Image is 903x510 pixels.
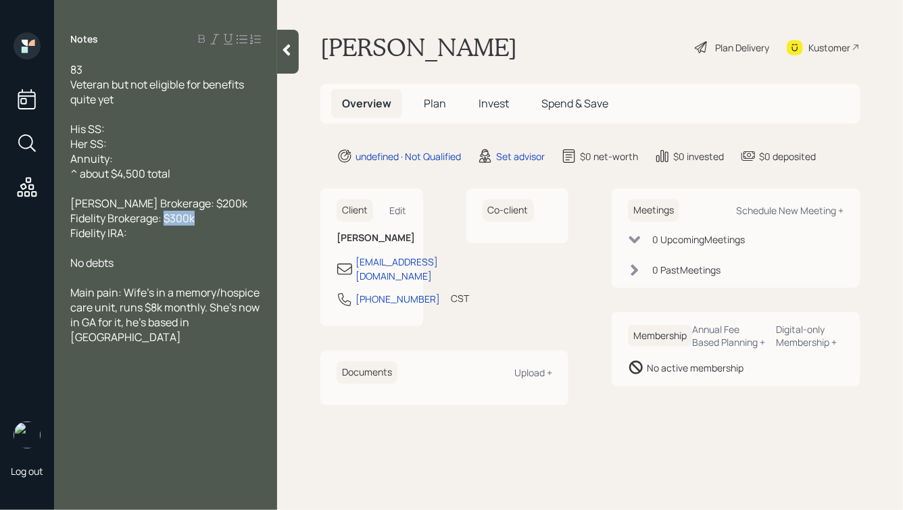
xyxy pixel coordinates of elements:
div: No active membership [647,361,743,375]
span: Fidelity IRA: [70,226,127,240]
div: Edit [390,204,407,217]
span: Spend & Save [541,96,608,111]
div: Digital-only Membership + [777,323,844,349]
div: $0 deposited [759,149,816,163]
h6: Membership [628,325,692,347]
div: Kustomer [808,41,850,55]
div: Set advisor [496,149,545,163]
h6: Meetings [628,199,679,222]
h6: Client [337,199,373,222]
div: [EMAIL_ADDRESS][DOMAIN_NAME] [356,255,438,283]
div: Schedule New Meeting + [736,204,844,217]
span: ^ about $4,500 total [70,166,170,181]
div: $0 net-worth [580,149,638,163]
div: Plan Delivery [715,41,769,55]
span: Fidelity Brokerage: $300k [70,211,195,226]
h6: [PERSON_NAME] [337,232,407,244]
div: 0 Upcoming Meeting s [652,232,745,247]
span: No debts [70,255,114,270]
h6: Co-client [483,199,534,222]
div: [PHONE_NUMBER] [356,292,440,306]
div: Annual Fee Based Planning + [692,323,766,349]
div: CST [451,291,469,305]
span: Overview [342,96,391,111]
span: His SS: [70,122,105,136]
span: Annuity: [70,151,113,166]
span: 83 [70,62,82,77]
span: Invest [479,96,509,111]
span: Veteran but not eligible for benefits quite yet [70,77,246,107]
img: hunter_neumayer.jpg [14,422,41,449]
div: Log out [11,465,43,478]
span: Main pain: Wife's in a memory/hospice care unit, runs $8k monthly. She's now in GA for it, he's b... [70,285,262,345]
label: Notes [70,32,98,46]
h1: [PERSON_NAME] [320,32,517,62]
div: $0 invested [673,149,724,163]
div: Upload + [514,366,552,379]
h6: Documents [337,361,397,384]
div: 0 Past Meeting s [652,263,721,277]
span: Her SS: [70,136,107,151]
span: Plan [424,96,446,111]
span: [PERSON_NAME] Brokerage: $200k [70,196,247,211]
div: undefined · Not Qualified [356,149,461,163]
